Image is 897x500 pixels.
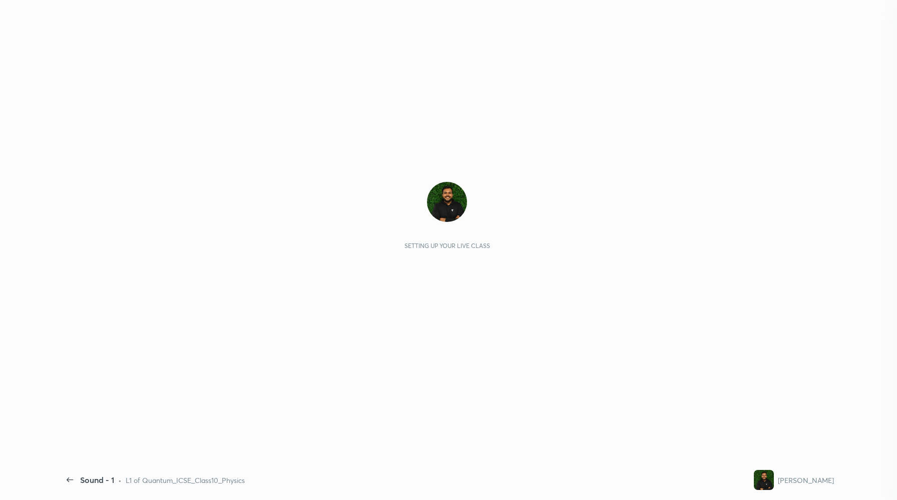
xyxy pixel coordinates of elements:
[754,470,774,490] img: d648a8df70ee45efb8ede890284a0203.jpg
[427,182,467,222] img: d648a8df70ee45efb8ede890284a0203.jpg
[118,475,122,485] div: •
[404,242,490,249] div: Setting up your live class
[126,475,245,485] div: L1 of Quantum_ICSE_Class10_Physics
[80,474,114,486] div: Sound - 1
[778,475,834,485] div: [PERSON_NAME]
